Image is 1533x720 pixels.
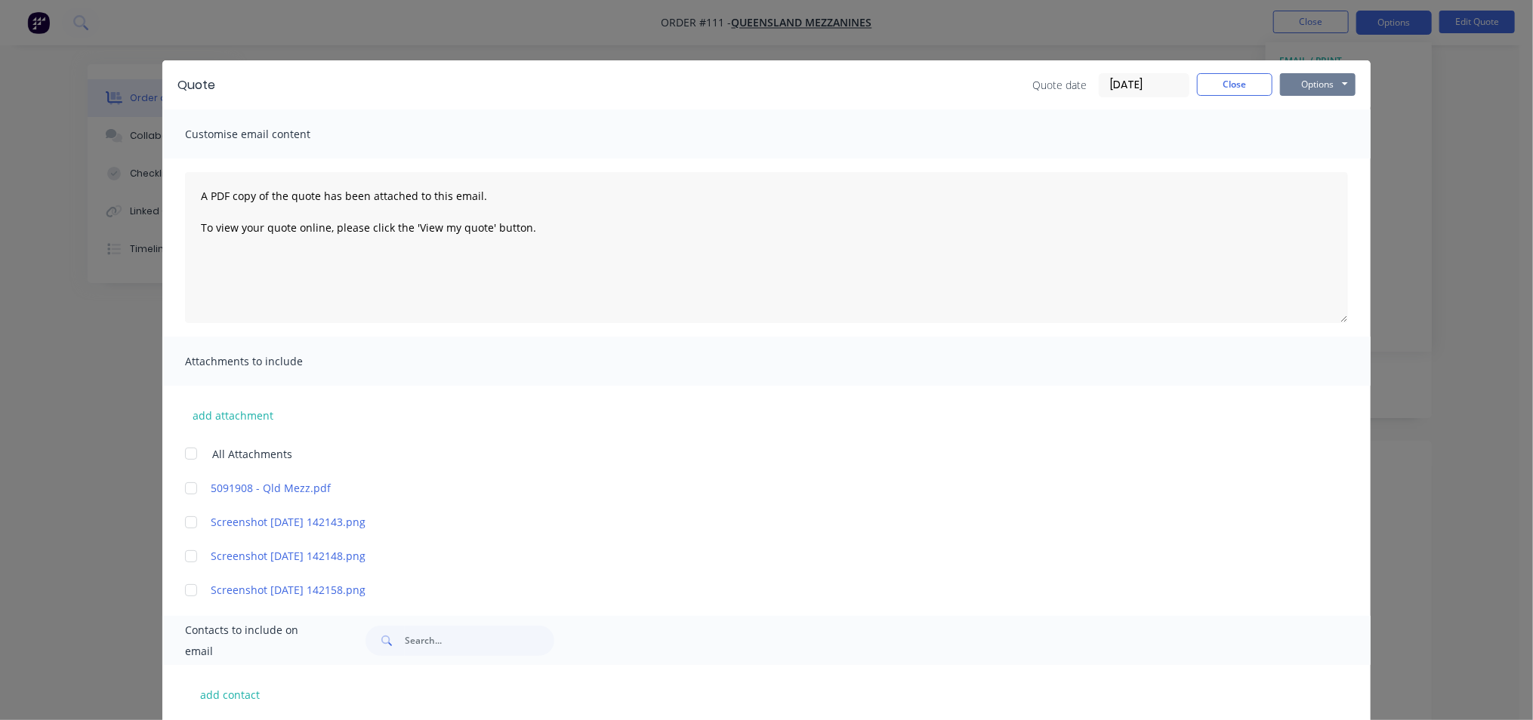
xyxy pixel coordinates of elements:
button: add attachment [185,404,281,426]
textarea: A PDF copy of the quote has been attached to this email. To view your quote online, please click ... [185,172,1348,323]
a: Screenshot [DATE] 142148.png [211,548,1278,564]
span: Customise email content [185,124,351,145]
button: Close [1197,73,1272,96]
span: Quote date [1032,77,1087,93]
div: Quote [177,76,215,94]
span: Contacts to include on email [185,620,328,662]
a: Screenshot [DATE] 142158.png [211,582,1278,598]
a: 5091908 - Qld Mezz.pdf [211,480,1278,496]
a: Screenshot [DATE] 142143.png [211,514,1278,530]
span: Attachments to include [185,351,351,372]
input: Search... [405,626,554,656]
span: All Attachments [212,446,292,462]
button: add contact [185,683,276,706]
button: Options [1280,73,1356,96]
